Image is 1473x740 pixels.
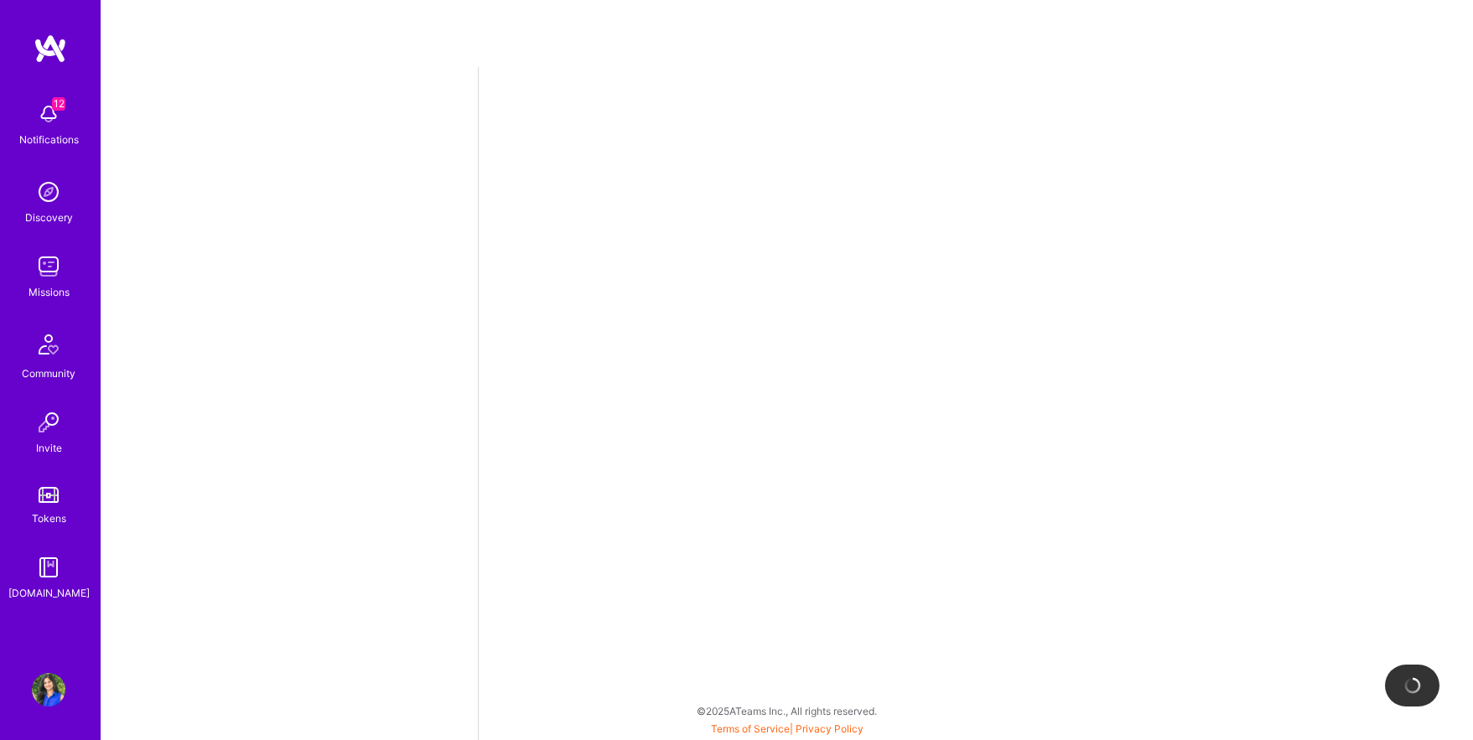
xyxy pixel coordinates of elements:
[28,673,70,706] a: User Avatar
[711,722,864,735] span: |
[52,97,65,111] span: 12
[19,131,79,148] div: Notifications
[32,510,66,527] div: Tokens
[101,690,1473,732] div: © 2025 ATeams Inc., All rights reserved.
[8,584,90,602] div: [DOMAIN_NAME]
[34,34,67,64] img: logo
[32,673,65,706] img: User Avatar
[1402,675,1423,696] img: loading
[32,551,65,584] img: guide book
[29,283,70,301] div: Missions
[796,722,864,735] a: Privacy Policy
[32,175,65,209] img: discovery
[39,487,59,503] img: tokens
[32,250,65,283] img: teamwork
[32,97,65,131] img: bell
[29,324,69,365] img: Community
[36,439,62,457] div: Invite
[32,406,65,439] img: Invite
[22,365,75,382] div: Community
[711,722,790,735] a: Terms of Service
[25,209,73,226] div: Discovery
